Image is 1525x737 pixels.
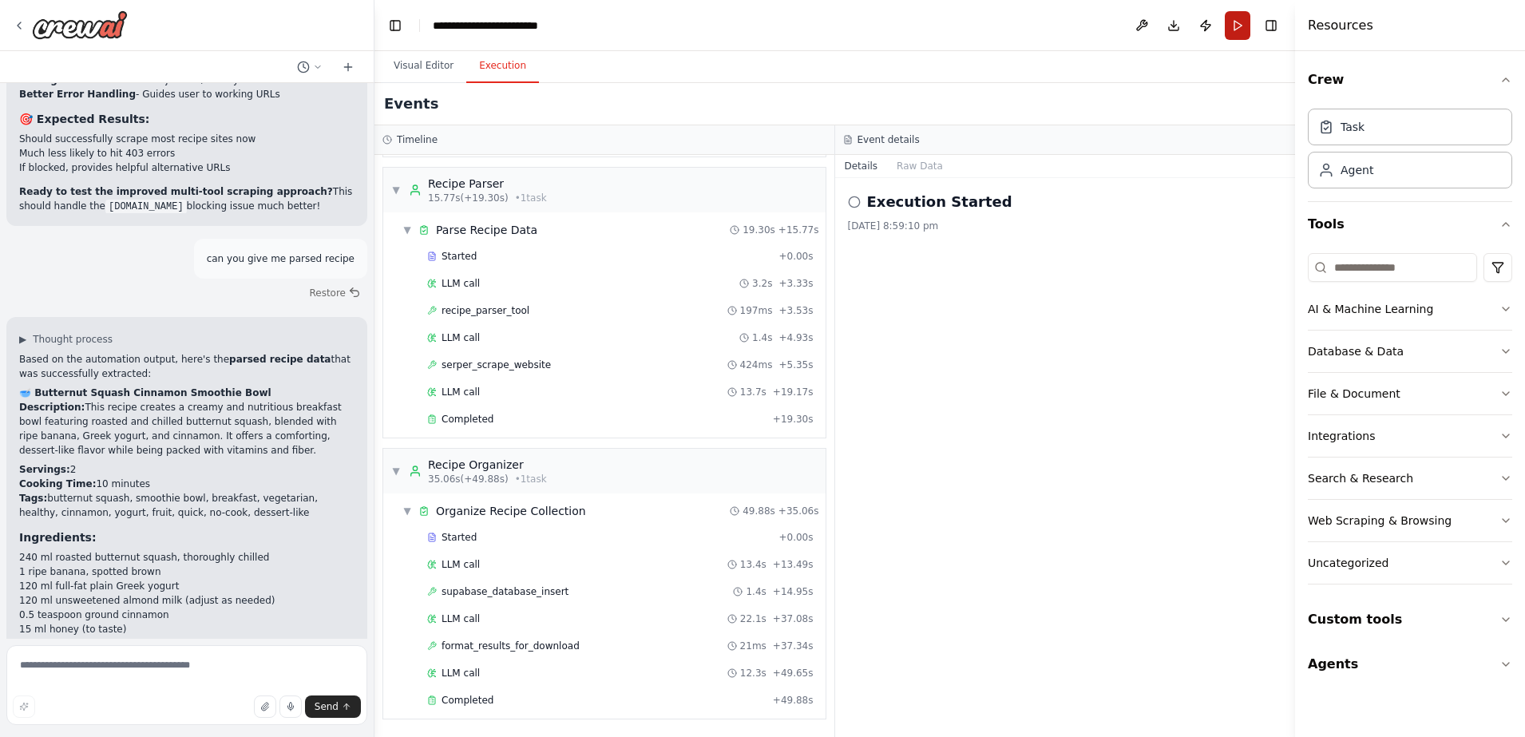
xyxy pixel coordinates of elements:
[778,359,813,371] span: + 5.35s
[19,387,271,398] strong: 🥣 Butternut Squash Cinnamon Smoothie Bowl
[778,250,813,263] span: + 0.00s
[1308,16,1373,35] h4: Resources
[442,277,480,290] span: LLM call
[19,478,96,489] strong: Cooking Time:
[428,473,509,485] span: 35.06s (+49.88s)
[19,113,149,125] strong: 🎯 Expected Results:
[442,359,551,371] span: serper_scrape_website
[436,222,537,238] span: Parse Recipe Data
[442,640,580,652] span: format_results_for_download
[19,146,355,160] li: Much less likely to hit 403 errors
[442,585,568,598] span: supabase_database_insert
[442,386,480,398] span: LLM call
[1308,247,1512,597] div: Tools
[442,304,529,317] span: recipe_parser_tool
[442,694,493,707] span: Completed
[19,622,355,636] li: 15 ml honey (to taste)
[19,132,355,146] li: Should successfully scrape most recipe sites now
[442,612,480,625] span: LLM call
[391,465,401,477] span: ▼
[19,464,70,475] strong: Servings:
[291,57,329,77] button: Switch to previous chat
[442,531,477,544] span: Started
[19,186,333,197] strong: Ready to test the improved multi-tool scraping approach?
[442,667,480,680] span: LLM call
[207,252,355,266] p: can you give me parsed recipe
[19,402,85,413] strong: Description:
[402,224,412,236] span: ▼
[13,695,35,718] button: Improve this prompt
[887,155,953,177] button: Raw Data
[1308,597,1512,642] button: Custom tools
[1308,202,1512,247] button: Tools
[33,333,113,346] span: Thought process
[752,331,772,344] span: 1.4s
[19,400,355,458] p: This recipe creates a creamy and nutritious breakfast bowl featuring roasted and chilled butternu...
[305,695,361,718] button: Send
[848,220,1283,232] div: [DATE] 8:59:10 pm
[397,133,438,146] h3: Timeline
[19,636,355,651] li: 60 ml granola
[773,585,814,598] span: + 14.95s
[773,386,814,398] span: + 19.17s
[442,331,480,344] span: LLM call
[19,550,355,565] li: 240 ml roasted butternut squash, thoroughly chilled
[254,695,276,718] button: Upload files
[19,493,47,504] strong: Tags:
[1308,513,1452,529] div: Web Scraping & Browsing
[1308,386,1400,402] div: File & Document
[778,304,813,317] span: + 3.53s
[1308,428,1375,444] div: Integrations
[778,505,819,517] span: + 35.06s
[19,565,355,579] li: 1 ripe banana, spotted brown
[773,413,814,426] span: + 19.30s
[1308,57,1512,102] button: Crew
[740,558,766,571] span: 13.4s
[428,176,547,192] div: Recipe Parser
[1308,470,1413,486] div: Search & Research
[428,457,547,473] div: Recipe Organizer
[19,184,355,213] p: This should handle the blocking issue much better!
[19,333,26,346] span: ▶
[773,558,814,571] span: + 13.49s
[315,700,339,713] span: Send
[428,192,509,204] span: 15.77s (+19.30s)
[773,694,814,707] span: + 49.88s
[778,224,819,236] span: + 15.77s
[19,593,355,608] li: 120 ml unsweetened almond milk (adjust as needed)
[1308,500,1512,541] button: Web Scraping & Browsing
[867,191,1012,213] h2: Execution Started
[335,57,361,77] button: Start a new chat
[1308,642,1512,687] button: Agents
[1341,119,1365,135] div: Task
[436,503,586,519] span: Organize Recipe Collection
[515,192,547,204] span: • 1 task
[391,184,401,196] span: ▼
[19,352,355,381] p: Based on the automation output, here's the that was successfully extracted:
[1308,102,1512,201] div: Crew
[19,531,97,544] strong: Ingredients:
[773,612,814,625] span: + 37.08s
[740,304,773,317] span: 197ms
[384,93,438,115] h2: Events
[1308,555,1388,571] div: Uncategorized
[19,87,355,101] li: - Guides user to working URLs
[433,18,565,34] nav: breadcrumb
[1308,458,1512,499] button: Search & Research
[1308,288,1512,330] button: AI & Machine Learning
[1308,415,1512,457] button: Integrations
[1341,162,1373,178] div: Agent
[1308,343,1404,359] div: Database & Data
[740,359,773,371] span: 424ms
[19,579,355,593] li: 120 ml full-fat plain Greek yogurt
[381,50,466,83] button: Visual Editor
[442,413,493,426] span: Completed
[858,133,920,146] h3: Event details
[279,695,302,718] button: Click to speak your automation idea
[752,277,772,290] span: 3.2s
[442,558,480,571] span: LLM call
[442,250,477,263] span: Started
[835,155,888,177] button: Details
[743,224,775,236] span: 19.30s
[402,505,412,517] span: ▼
